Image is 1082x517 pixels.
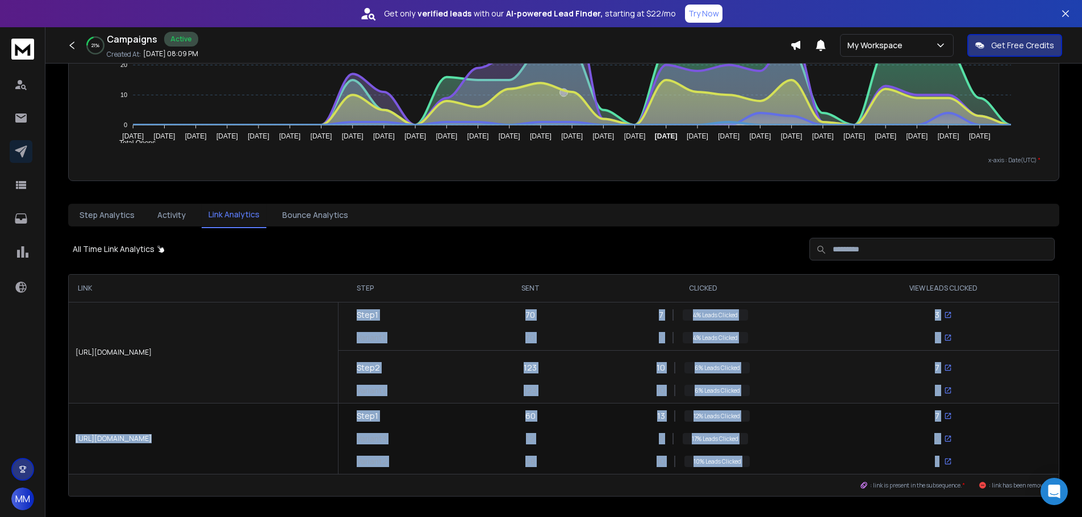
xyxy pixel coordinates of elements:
[561,132,583,140] tspan: [DATE]
[624,132,646,140] tspan: [DATE]
[311,132,332,140] tspan: [DATE]
[657,385,665,396] p: 10
[120,61,127,68] tspan: 20
[524,385,537,396] p: 123
[107,32,157,46] h1: Campaigns
[384,8,676,19] p: Get only with our starting at $22/mo
[436,132,457,140] tspan: [DATE]
[938,132,959,140] tspan: [DATE]
[875,132,896,140] tspan: [DATE]
[73,243,154,255] p: All Time Link Analytics
[683,433,748,444] p: 17 % Leads Clicked
[657,410,750,422] div: 13
[357,456,387,467] p: Variant 2
[685,5,722,23] button: Try Now
[404,132,426,140] tspan: [DATE]
[657,362,750,373] div: 10
[357,433,387,444] p: Variant 3
[482,275,579,302] th: SENT
[373,132,395,140] tspan: [DATE]
[684,362,750,373] p: 6 % Leads Clicked
[482,309,579,351] div: 70
[935,456,939,467] p: 5
[248,132,269,140] tspan: [DATE]
[357,385,386,396] p: Variant 1
[683,309,748,321] p: 4 % Leads Clicked
[828,275,1059,302] th: VIEW LEADS CLICKED
[934,433,939,444] p: 2
[847,40,907,51] p: My Workspace
[357,410,378,422] p: Step 1
[967,34,1062,57] button: Get Free Credits
[530,132,552,140] tspan: [DATE]
[11,39,34,60] img: logo
[357,309,378,321] p: Step 1
[684,410,750,422] p: 12 % Leads Clicked
[579,275,828,302] th: CLICKED
[499,132,520,140] tspan: [DATE]
[76,434,331,443] p: [URL][DOMAIN_NAME]
[688,8,719,19] p: Try Now
[202,202,266,228] button: Link Analytics
[164,32,198,47] div: Active
[812,132,834,140] tspan: [DATE]
[151,203,193,228] button: Activity
[781,132,803,140] tspan: [DATE]
[991,40,1054,51] p: Get Free Credits
[154,132,176,140] tspan: [DATE]
[11,487,34,510] button: MM
[357,362,380,373] p: Step 2
[659,433,663,444] p: 3
[279,132,300,140] tspan: [DATE]
[275,203,355,228] button: Bounce Analytics
[684,385,750,396] p: 6 % Leads Clicked
[467,132,489,140] tspan: [DATE]
[935,332,939,343] p: 3
[718,132,740,140] tspan: [DATE]
[592,132,614,140] tspan: [DATE]
[73,203,141,228] button: Step Analytics
[659,309,748,321] div: 7
[76,348,331,357] p: [URL][DOMAIN_NAME]
[107,50,141,59] p: Created At:
[657,456,665,467] p: 10
[1041,478,1068,505] div: Open Intercom Messenger
[935,410,952,422] div: 7
[935,362,952,373] div: 7
[216,132,238,140] tspan: [DATE]
[683,332,748,343] p: 4 % Leads Clicked
[482,410,579,467] div: 60
[124,121,127,128] tspan: 0
[342,132,364,140] tspan: [DATE]
[935,309,952,321] div: 3
[935,385,939,396] p: 7
[417,8,471,19] strong: verified leads
[87,156,1041,165] p: x-axis : Date(UTC)
[339,275,482,302] th: STEP
[143,49,198,58] p: [DATE] 08:09 PM
[655,132,678,140] tspan: [DATE]
[860,480,965,491] span: : link is present in the subsequence.
[122,132,144,140] tspan: [DATE]
[482,362,579,396] div: 123
[525,456,535,467] p: 48
[969,132,991,140] tspan: [DATE]
[91,42,99,49] p: 21 %
[506,8,603,19] strong: AI-powered Lead Finder,
[111,139,156,147] span: Total Opens
[526,433,534,444] p: 12
[69,275,339,302] th: LINK
[525,332,535,343] p: 70
[659,332,663,343] p: 7
[684,456,750,467] p: 10 % Leads Clicked
[749,132,771,140] tspan: [DATE]
[906,132,928,140] tspan: [DATE]
[687,132,708,140] tspan: [DATE]
[357,332,386,343] p: Variant 1
[185,132,207,140] tspan: [DATE]
[120,91,127,98] tspan: 10
[979,480,1054,491] span: : link has been removed.
[843,132,865,140] tspan: [DATE]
